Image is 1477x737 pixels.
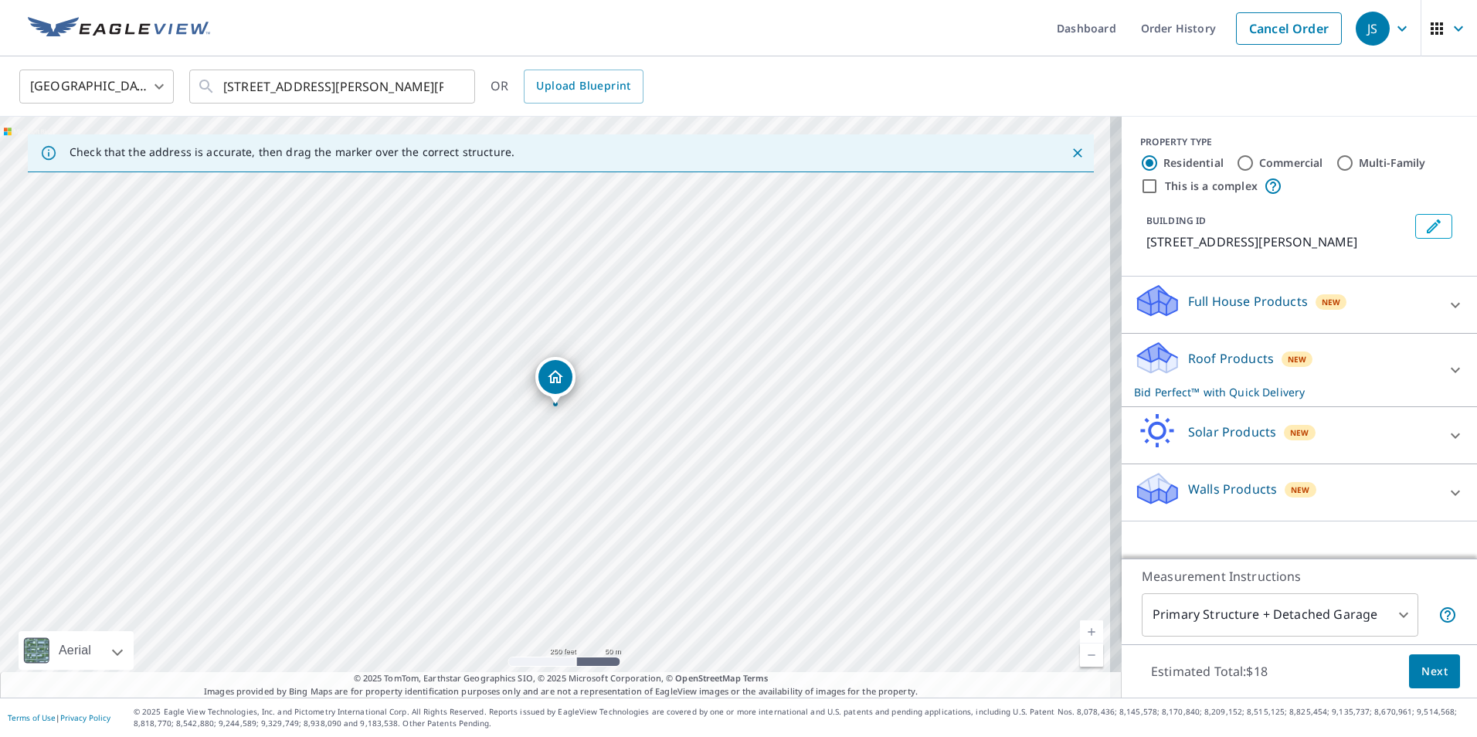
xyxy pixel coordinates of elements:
[28,17,210,40] img: EV Logo
[1146,233,1409,251] p: [STREET_ADDRESS][PERSON_NAME]
[1188,292,1308,311] p: Full House Products
[1438,606,1457,624] span: Your report will include the primary structure and a detached garage if one exists.
[1146,214,1206,227] p: BUILDING ID
[1290,426,1309,439] span: New
[1142,593,1418,637] div: Primary Structure + Detached Garage
[19,65,174,108] div: [GEOGRAPHIC_DATA]
[1236,12,1342,45] a: Cancel Order
[1134,340,1465,400] div: Roof ProductsNewBid Perfect™ with Quick Delivery
[1291,484,1310,496] span: New
[1359,155,1426,171] label: Multi-Family
[1421,662,1448,681] span: Next
[524,70,643,104] a: Upload Blueprint
[1356,12,1390,46] div: JS
[1142,567,1457,586] p: Measurement Instructions
[1134,384,1437,400] p: Bid Perfect™ with Quick Delivery
[134,706,1469,729] p: © 2025 Eagle View Technologies, Inc. and Pictometry International Corp. All Rights Reserved. Repo...
[1134,413,1465,457] div: Solar ProductsNew
[1188,349,1274,368] p: Roof Products
[54,631,96,670] div: Aerial
[535,357,576,405] div: Dropped pin, building 1, Residential property, 342 Antoinette Dr Endicott, NY 13760
[223,65,443,108] input: Search by address or latitude-longitude
[8,713,110,722] p: |
[1188,423,1276,441] p: Solar Products
[743,672,769,684] a: Terms
[1188,480,1277,498] p: Walls Products
[1415,214,1452,239] button: Edit building 1
[1259,155,1323,171] label: Commercial
[1068,143,1088,163] button: Close
[1322,296,1341,308] span: New
[60,712,110,723] a: Privacy Policy
[1140,135,1458,149] div: PROPERTY TYPE
[1134,470,1465,515] div: Walls ProductsNew
[1165,178,1258,194] label: This is a complex
[1134,283,1465,327] div: Full House ProductsNew
[1288,353,1307,365] span: New
[354,672,769,685] span: © 2025 TomTom, Earthstar Geographics SIO, © 2025 Microsoft Corporation, ©
[1163,155,1224,171] label: Residential
[1139,654,1280,688] p: Estimated Total: $18
[1409,654,1460,689] button: Next
[19,631,134,670] div: Aerial
[536,76,630,96] span: Upload Blueprint
[1080,620,1103,644] a: Current Level 17, Zoom In
[8,712,56,723] a: Terms of Use
[491,70,643,104] div: OR
[1080,644,1103,667] a: Current Level 17, Zoom Out
[70,145,514,159] p: Check that the address is accurate, then drag the marker over the correct structure.
[675,672,740,684] a: OpenStreetMap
